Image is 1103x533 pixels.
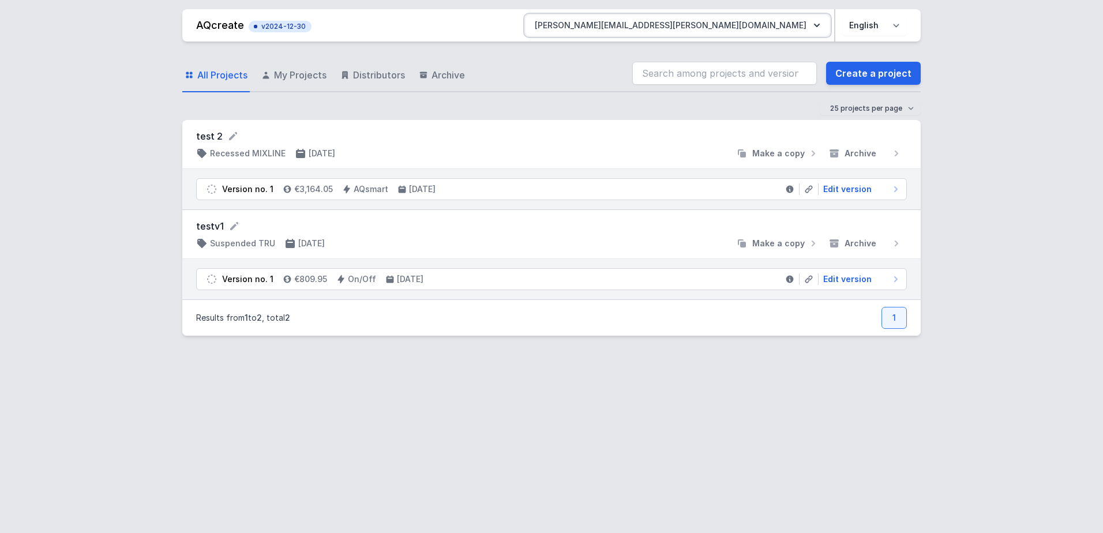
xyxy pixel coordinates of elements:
[274,68,327,82] span: My Projects
[298,238,325,249] h4: [DATE]
[196,312,290,324] p: Results from to , total
[819,273,902,285] a: Edit version
[826,62,921,85] a: Create a project
[196,129,907,143] form: test 2
[348,273,376,285] h4: On/Off
[245,313,248,322] span: 1
[526,15,830,36] button: [PERSON_NAME][EMAIL_ADDRESS][PERSON_NAME][DOMAIN_NAME]
[222,183,273,195] div: Version no. 1
[206,273,217,285] img: draft.svg
[196,219,907,233] form: testv1
[845,148,876,159] span: Archive
[210,148,286,159] h4: Recessed MIXLINE
[227,130,239,142] button: Rename project
[259,59,329,92] a: My Projects
[823,183,872,195] span: Edit version
[397,273,423,285] h4: [DATE]
[842,15,907,36] select: Choose language
[254,22,306,31] span: v2024-12-30
[432,68,465,82] span: Archive
[294,183,333,195] h4: €3,164.05
[417,59,467,92] a: Archive
[249,18,312,32] button: v2024-12-30
[752,148,805,159] span: Make a copy
[845,238,876,249] span: Archive
[196,19,244,31] a: AQcreate
[206,183,217,195] img: draft.svg
[353,68,405,82] span: Distributors
[222,273,273,285] div: Version no. 1
[228,220,240,232] button: Rename project
[338,59,407,92] a: Distributors
[257,313,262,322] span: 2
[309,148,335,159] h4: [DATE]
[210,238,275,249] h4: Suspended TRU
[182,59,250,92] a: All Projects
[197,68,247,82] span: All Projects
[824,148,907,159] button: Archive
[824,238,907,249] button: Archive
[819,183,902,195] a: Edit version
[881,307,907,329] a: 1
[823,273,872,285] span: Edit version
[285,313,290,322] span: 2
[294,273,327,285] h4: €809.95
[752,238,805,249] span: Make a copy
[731,238,824,249] button: Make a copy
[632,62,817,85] input: Search among projects and versions...
[409,183,436,195] h4: [DATE]
[354,183,388,195] h4: AQsmart
[731,148,824,159] button: Make a copy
